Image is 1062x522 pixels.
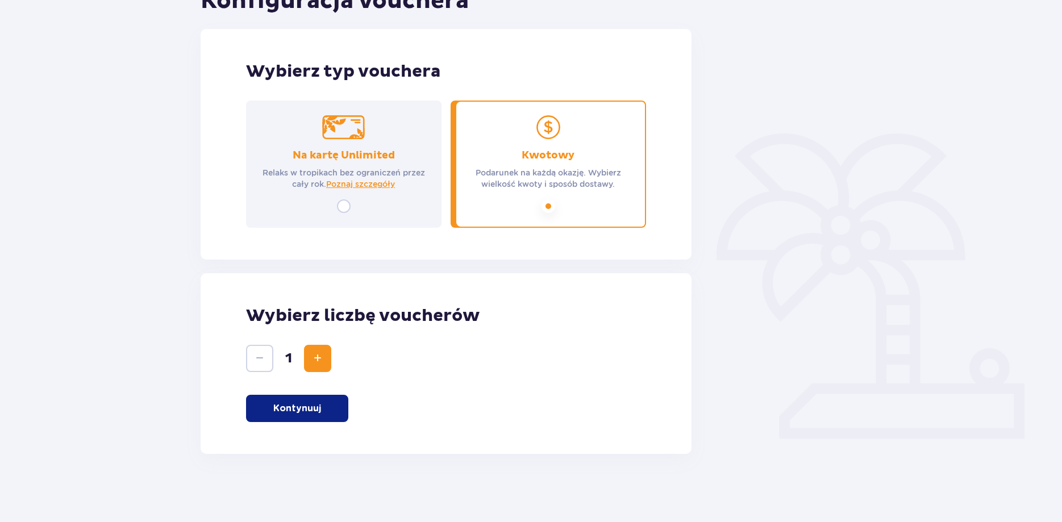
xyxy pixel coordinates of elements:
p: Kontynuuj [273,402,321,415]
p: Relaks w tropikach bez ograniczeń przez cały rok. [256,167,431,190]
p: Wybierz typ vouchera [246,61,647,82]
button: Kontynuuj [246,395,348,422]
span: 1 [276,350,302,367]
p: Kwotowy [522,149,574,162]
button: Zwiększ [304,345,331,372]
p: Na kartę Unlimited [293,149,395,162]
p: Podarunek na każdą okazję. Wybierz wielkość kwoty i sposób dostawy. [461,167,636,190]
a: Poznaj szczegóły [326,178,395,190]
button: Zmniejsz [246,345,273,372]
p: Wybierz liczbę voucherów [246,305,647,327]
